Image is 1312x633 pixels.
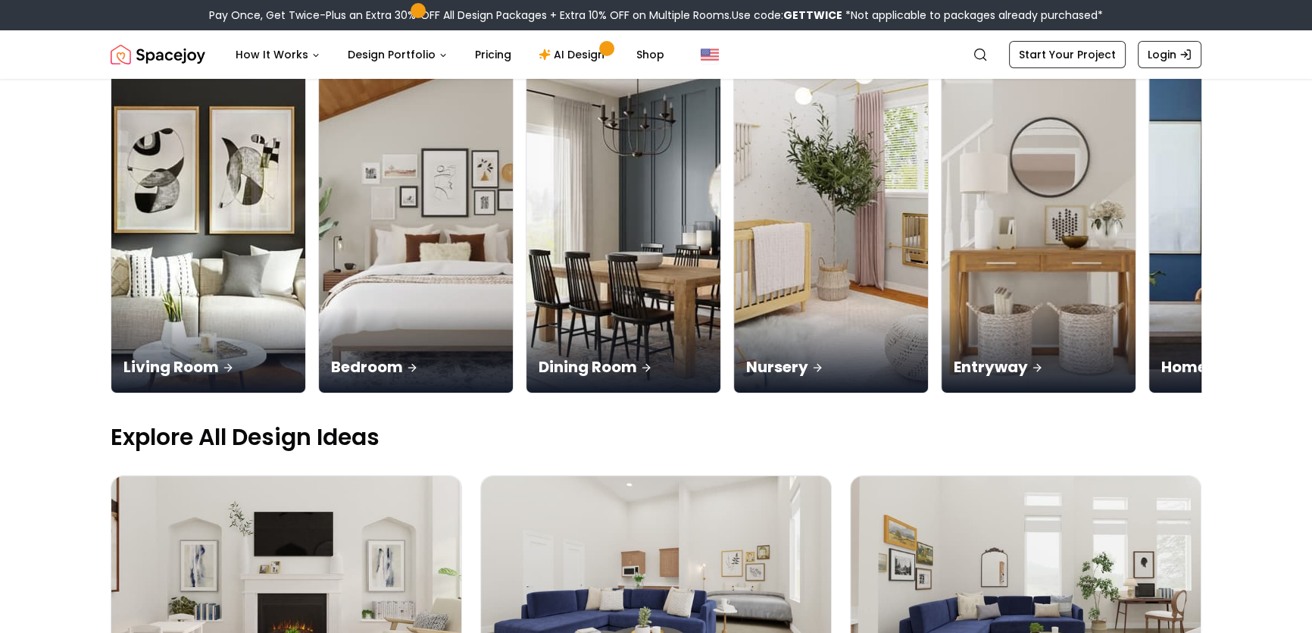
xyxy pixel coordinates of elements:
p: Explore All Design Ideas [111,424,1201,451]
img: Entryway [942,50,1136,393]
p: Living Room [123,356,293,378]
img: Dining Room [526,50,720,393]
img: United States [701,45,719,64]
img: Bedroom [319,50,513,393]
a: BedroomBedroom [318,49,514,393]
div: Pay Once, Get Twice-Plus an Extra 30% OFF All Design Packages + Extra 10% OFF on Multiple Rooms. [209,8,1103,23]
a: AI Design [526,39,621,70]
img: Spacejoy Logo [111,39,205,70]
span: *Not applicable to packages already purchased* [842,8,1103,23]
a: Dining RoomDining Room [526,49,721,393]
p: Bedroom [331,356,501,378]
button: Design Portfolio [336,39,460,70]
p: Nursery [746,356,916,378]
button: How It Works [223,39,333,70]
span: Use code: [732,8,842,23]
a: NurseryNursery [733,49,929,393]
nav: Main [223,39,676,70]
a: Living RoomLiving Room [111,49,306,393]
a: EntrywayEntryway [941,49,1136,393]
img: Living Room [111,50,305,393]
a: Start Your Project [1009,41,1126,68]
b: GETTWICE [783,8,842,23]
img: Nursery [734,50,928,393]
p: Dining Room [539,356,708,378]
a: Login [1138,41,1201,68]
p: Entryway [954,356,1123,378]
nav: Global [111,30,1201,79]
a: Pricing [463,39,523,70]
a: Shop [624,39,676,70]
a: Spacejoy [111,39,205,70]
